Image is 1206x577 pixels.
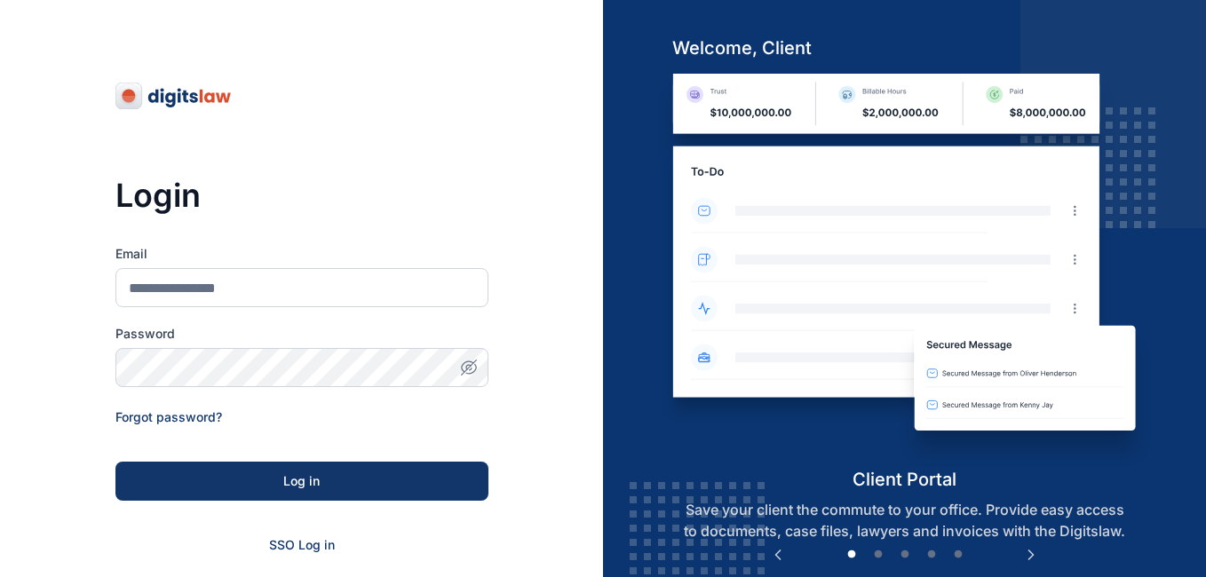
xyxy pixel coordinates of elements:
label: Email [115,245,488,263]
button: Next [1022,546,1040,564]
h5: welcome, client [658,36,1151,60]
h5: client portal [658,467,1151,492]
button: Log in [115,462,488,501]
img: digitslaw-logo [115,82,233,110]
a: SSO Log in [269,537,335,552]
button: 1 [843,546,861,564]
button: 3 [896,546,914,564]
button: 5 [949,546,967,564]
div: Log in [144,472,460,490]
img: client-portal [658,74,1151,467]
label: Password [115,325,488,343]
a: Forgot password? [115,409,222,424]
p: Save your client the commute to your office. Provide easy access to documents, case files, lawyer... [658,499,1151,541]
button: 4 [923,546,940,564]
button: 2 [869,546,887,564]
button: Previous [769,546,787,564]
h3: Login [115,178,488,213]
